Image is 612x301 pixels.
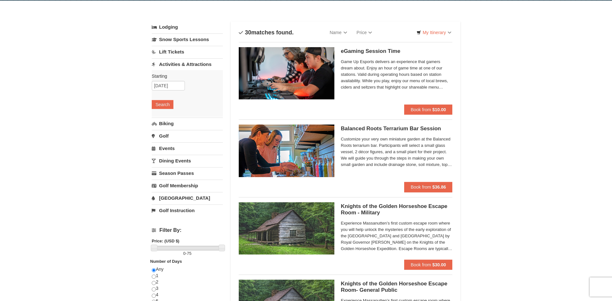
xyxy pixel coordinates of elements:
[152,33,223,45] a: Snow Sports Lessons
[152,130,223,142] a: Golf
[152,155,223,167] a: Dining Events
[411,107,431,112] span: Book from
[352,26,377,39] a: Price
[183,251,186,256] span: 0
[404,104,452,115] button: Book from $10.00
[152,192,223,204] a: [GEOGRAPHIC_DATA]
[152,21,223,33] a: Lodging
[152,73,218,79] label: Starting
[432,107,446,112] strong: $10.00
[432,262,446,267] strong: $30.00
[341,136,452,168] span: Customize your very own miniature garden at the Balanced Roots terrarium bar. Participants will s...
[152,46,223,58] a: Lift Tickets
[187,251,191,256] span: 75
[152,227,223,233] h4: Filter By:
[245,29,251,36] span: 30
[404,182,452,192] button: Book from $36.86
[411,262,431,267] span: Book from
[152,250,223,257] label: -
[152,204,223,216] a: Golf Instruction
[341,203,452,216] h5: Knights of the Golden Horseshoe Escape Room - Military
[239,202,334,254] img: 6619913-501-6e8caf1d.jpg
[341,48,452,54] h5: eGaming Session Time
[341,125,452,132] h5: Balanced Roots Terrarium Bar Session
[239,125,334,177] img: 18871151-30-393e4332.jpg
[432,184,446,190] strong: $36.86
[152,58,223,70] a: Activities & Attractions
[341,220,452,252] span: Experience Massanutten’s first custom escape room where you will help unlock the mysteries of the...
[152,118,223,129] a: Biking
[411,184,431,190] span: Book from
[239,47,334,99] img: 19664770-34-0b975b5b.jpg
[152,142,223,154] a: Events
[341,281,452,293] h5: Knights of the Golden Horseshoe Escape Room- General Public
[404,260,452,270] button: Book from $30.00
[152,167,223,179] a: Season Passes
[152,100,173,109] button: Search
[412,28,455,37] a: My Itinerary
[341,59,452,90] span: Game Up Esports delivers an experience that gamers dream about. Enjoy an hour of game time at one...
[239,29,294,36] h4: matches found.
[150,259,182,264] strong: Number of Days
[152,239,179,243] strong: Price: (USD $)
[325,26,352,39] a: Name
[152,180,223,191] a: Golf Membership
